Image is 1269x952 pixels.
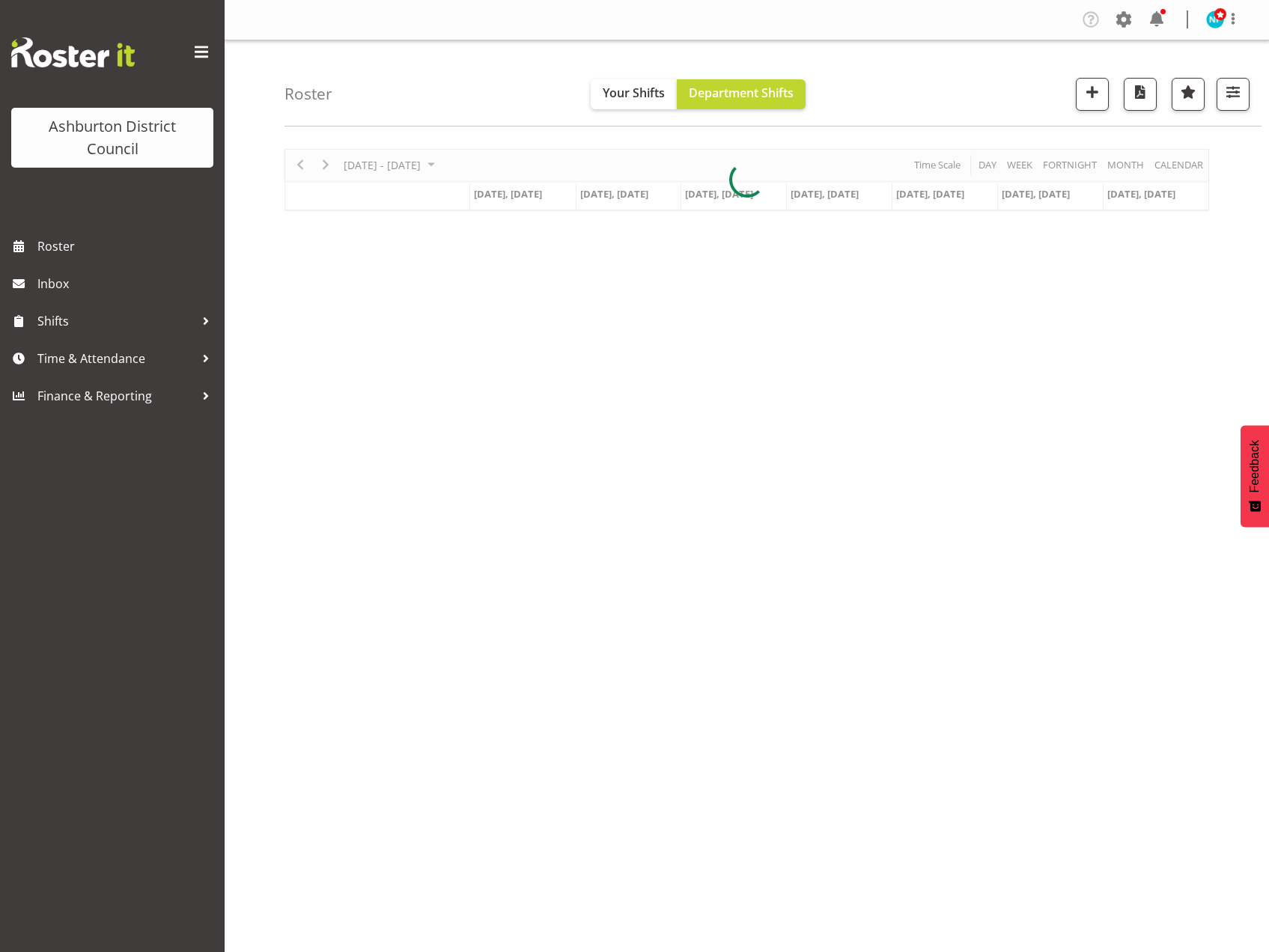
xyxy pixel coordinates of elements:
span: Feedback [1248,440,1262,492]
button: Filter Shifts [1217,78,1250,111]
button: Your Shifts [591,79,677,109]
span: Time & Attendance [37,347,195,370]
button: Highlight an important date within the roster. [1172,78,1205,111]
span: Finance & Reporting [37,385,195,407]
button: Download a PDF of the roster according to the set date range. [1124,78,1157,111]
h4: Roster [284,85,332,103]
img: nicky-farrell-tully10002.jpg [1206,10,1224,28]
button: Department Shifts [677,79,806,109]
button: Add a new shift [1076,78,1109,111]
div: Ashburton District Council [26,115,198,160]
img: Rosterit website logo [11,37,135,67]
span: Shifts [37,310,195,332]
button: Feedback - Show survey [1241,425,1269,527]
span: Roster [37,235,217,257]
span: Your Shifts [603,85,665,101]
span: Department Shifts [689,85,794,101]
span: Inbox [37,272,217,295]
